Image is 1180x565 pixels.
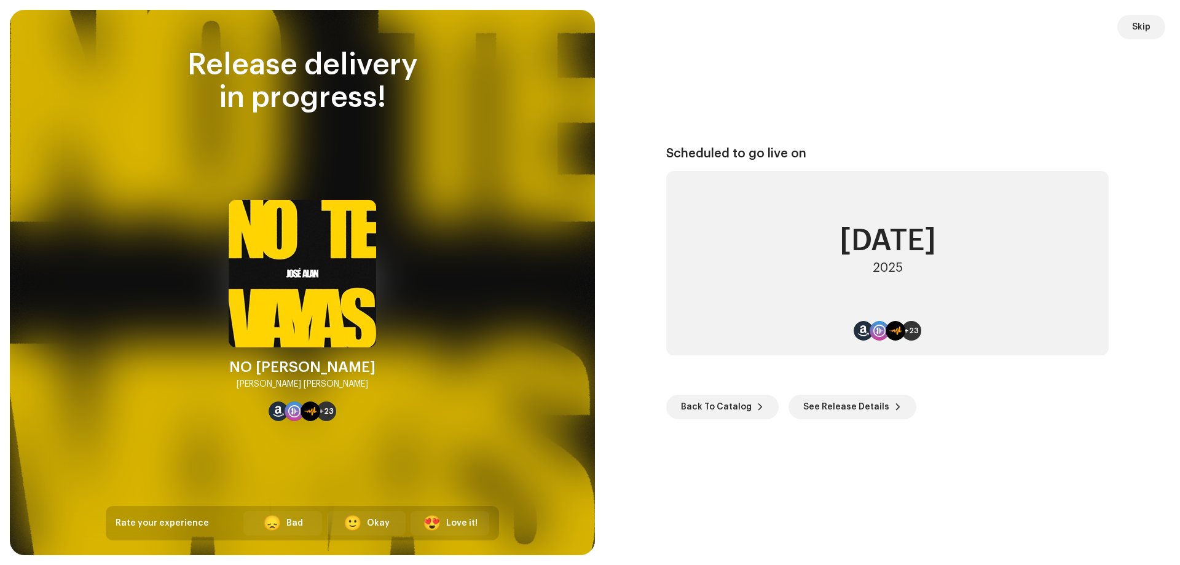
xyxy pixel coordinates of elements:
[106,49,499,114] div: Release delivery in progress!
[904,326,919,336] span: +23
[681,395,752,419] span: Back To Catalog
[873,261,903,275] div: 2025
[446,517,478,530] div: Love it!
[229,357,376,377] div: NO [PERSON_NAME]
[840,226,936,256] div: [DATE]
[237,377,368,392] div: [PERSON_NAME] [PERSON_NAME]
[803,395,889,419] span: See Release Details
[1117,15,1165,39] button: Skip
[229,200,376,347] img: 9a58d722-9532-4ddb-ad09-3a5dc9f1a1ca
[367,517,390,530] div: Okay
[423,516,441,531] div: 😍
[263,516,281,531] div: 😞
[1132,15,1150,39] span: Skip
[116,519,209,527] span: Rate your experience
[319,406,334,416] span: +23
[344,516,362,531] div: 🙂
[666,146,1109,161] div: Scheduled to go live on
[286,517,303,530] div: Bad
[789,395,916,419] button: See Release Details
[666,395,779,419] button: Back To Catalog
